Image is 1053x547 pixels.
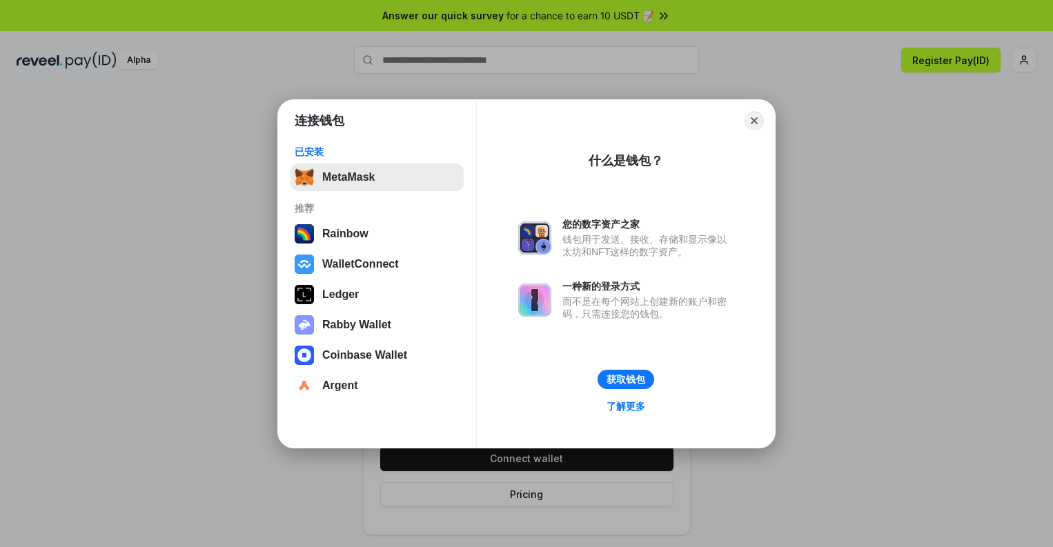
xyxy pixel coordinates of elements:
div: 什么是钱包？ [589,152,663,169]
img: svg+xml,%3Csvg%20xmlns%3D%22http%3A%2F%2Fwww.w3.org%2F2000%2Fsvg%22%20fill%3D%22none%22%20viewBox... [518,284,551,317]
div: 您的数字资产之家 [562,218,734,230]
div: 钱包用于发送、接收、存储和显示像以太坊和NFT这样的数字资产。 [562,233,734,258]
div: 而不是在每个网站上创建新的账户和密码，只需连接您的钱包。 [562,295,734,320]
button: Close [745,111,764,130]
img: svg+xml,%3Csvg%20width%3D%2228%22%20height%3D%2228%22%20viewBox%3D%220%200%2028%2028%22%20fill%3D... [295,376,314,395]
button: Argent [291,372,464,399]
button: Rabby Wallet [291,311,464,339]
div: Ledger [322,288,359,301]
div: MetaMask [322,171,375,183]
div: 已安装 [295,146,460,158]
h1: 连接钱包 [295,112,344,129]
button: WalletConnect [291,250,464,278]
img: svg+xml,%3Csvg%20width%3D%2228%22%20height%3D%2228%22%20viewBox%3D%220%200%2028%2028%22%20fill%3D... [295,255,314,274]
button: Coinbase Wallet [291,341,464,369]
div: 推荐 [295,202,460,215]
button: Rainbow [291,220,464,248]
img: svg+xml,%3Csvg%20xmlns%3D%22http%3A%2F%2Fwww.w3.org%2F2000%2Fsvg%22%20width%3D%2228%22%20height%3... [295,285,314,304]
div: Rabby Wallet [322,319,391,331]
div: 一种新的登录方式 [562,280,734,292]
div: Argent [322,379,358,392]
img: svg+xml,%3Csvg%20xmlns%3D%22http%3A%2F%2Fwww.w3.org%2F2000%2Fsvg%22%20fill%3D%22none%22%20viewBox... [518,221,551,255]
img: svg+xml,%3Csvg%20xmlns%3D%22http%3A%2F%2Fwww.w3.org%2F2000%2Fsvg%22%20fill%3D%22none%22%20viewBox... [295,315,314,335]
img: svg+xml,%3Csvg%20width%3D%2228%22%20height%3D%2228%22%20viewBox%3D%220%200%2028%2028%22%20fill%3D... [295,346,314,365]
img: svg+xml,%3Csvg%20width%3D%22120%22%20height%3D%22120%22%20viewBox%3D%220%200%20120%20120%22%20fil... [295,224,314,243]
button: 获取钱包 [598,370,654,389]
div: 了解更多 [607,400,645,412]
img: svg+xml,%3Csvg%20fill%3D%22none%22%20height%3D%2233%22%20viewBox%3D%220%200%2035%2033%22%20width%... [295,168,314,187]
div: 获取钱包 [607,373,645,386]
div: Rainbow [322,228,368,240]
div: WalletConnect [322,258,399,270]
div: Coinbase Wallet [322,349,407,361]
button: MetaMask [291,163,464,191]
a: 了解更多 [598,397,653,415]
button: Ledger [291,281,464,308]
